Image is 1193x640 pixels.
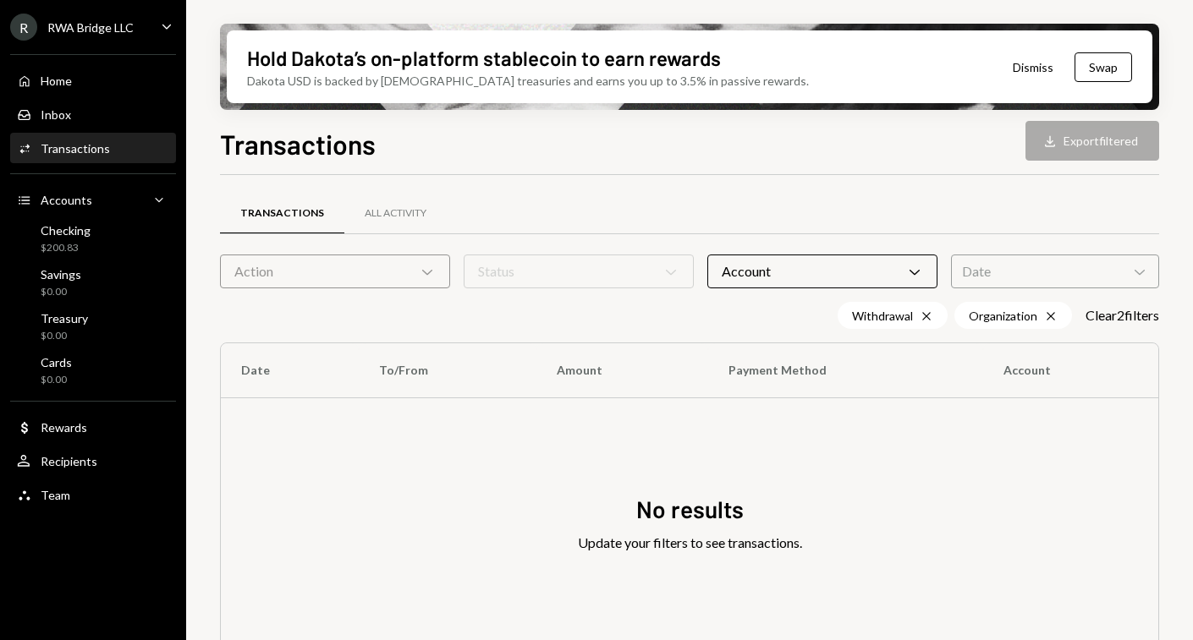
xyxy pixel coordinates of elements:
[10,65,176,96] a: Home
[10,306,176,347] a: Treasury$0.00
[221,343,359,397] th: Date
[10,350,176,391] a: Cards$0.00
[41,107,71,122] div: Inbox
[10,479,176,510] a: Team
[951,254,1159,288] div: Date
[1075,52,1132,82] button: Swap
[41,223,91,238] div: Checking
[41,355,72,369] div: Cards
[708,343,984,397] th: Payment Method
[10,262,176,303] a: Savings$0.00
[838,302,948,329] div: Withdrawal
[41,193,92,207] div: Accounts
[41,267,81,282] div: Savings
[220,127,376,161] h1: Transactions
[10,446,176,476] a: Recipients
[41,241,91,255] div: $200.83
[41,373,72,387] div: $0.00
[954,302,1072,329] div: Organization
[10,184,176,215] a: Accounts
[240,206,324,221] div: Transactions
[41,285,81,299] div: $0.00
[983,343,1158,397] th: Account
[247,72,809,90] div: Dakota USD is backed by [DEMOGRAPHIC_DATA] treasuries and earns you up to 3.5% in passive rewards.
[359,343,536,397] th: To/From
[365,206,426,221] div: All Activity
[10,218,176,259] a: Checking$200.83
[992,47,1075,87] button: Dismiss
[636,493,744,526] div: No results
[41,74,72,88] div: Home
[536,343,708,397] th: Amount
[41,454,97,468] div: Recipients
[41,488,70,502] div: Team
[10,99,176,129] a: Inbox
[41,311,88,325] div: Treasury
[47,20,134,35] div: RWA Bridge LLC
[41,420,87,435] div: Rewards
[247,44,721,72] div: Hold Dakota’s on-platform stablecoin to earn rewards
[344,192,447,235] a: All Activity
[220,192,344,235] a: Transactions
[707,254,937,288] div: Account
[10,412,176,442] a: Rewards
[1086,307,1159,325] button: Clear2filters
[10,14,37,41] div: R
[41,329,88,343] div: $0.00
[578,533,802,553] div: Update your filters to see transactions.
[10,133,176,163] a: Transactions
[41,141,110,156] div: Transactions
